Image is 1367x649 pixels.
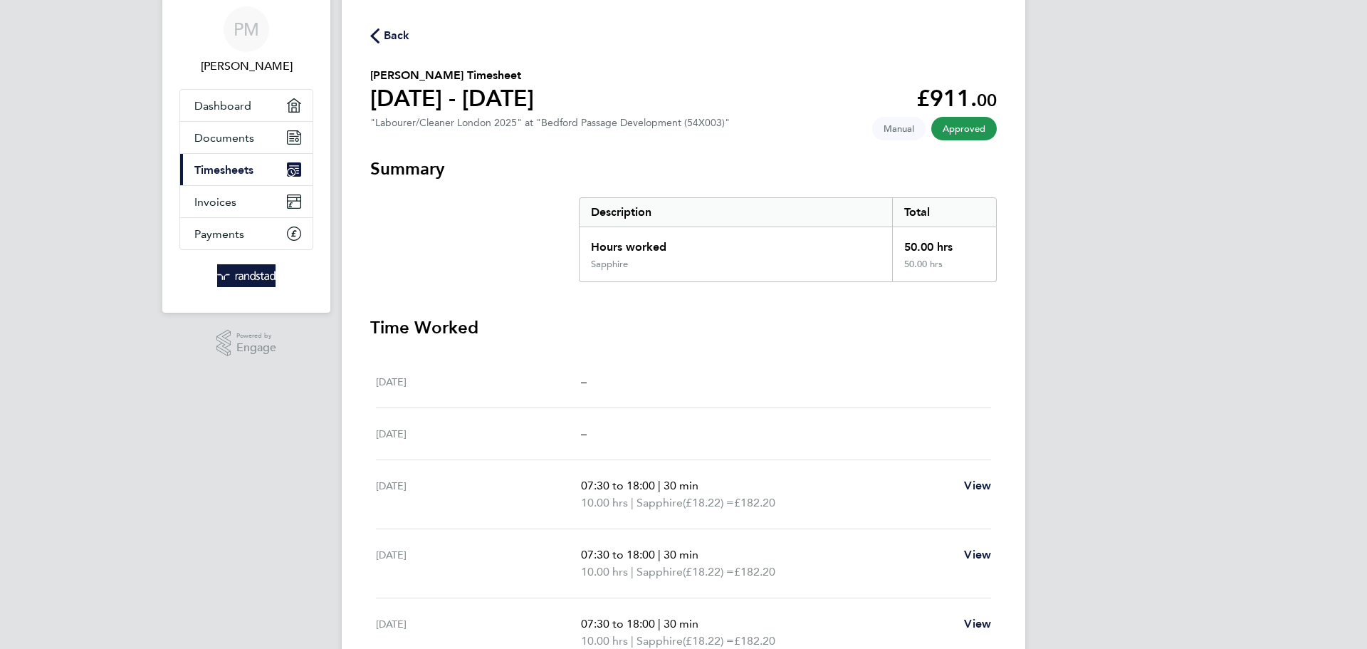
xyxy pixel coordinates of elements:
span: 30 min [664,479,698,492]
div: Sapphire [591,259,628,270]
a: View [964,616,991,633]
span: Invoices [194,195,236,209]
span: 00 [977,90,997,110]
h2: [PERSON_NAME] Timesheet [370,67,534,84]
a: View [964,546,991,564]
span: View [964,617,991,630]
span: Payments [194,227,244,241]
span: – [581,427,587,440]
span: Back [384,27,410,44]
span: 10.00 hrs [581,565,628,578]
div: "Labourer/Cleaner London 2025" at "Bedford Passage Development (54X003)" [370,117,730,129]
div: 50.00 hrs [892,227,996,259]
div: [DATE] [376,546,581,581]
div: [DATE] [376,373,581,390]
h3: Summary [370,157,997,180]
a: Go to home page [179,264,313,287]
h1: [DATE] - [DATE] [370,84,534,113]
div: 50.00 hrs [892,259,996,281]
span: (£18.22) = [683,634,734,648]
span: | [631,634,634,648]
span: This timesheet has been approved. [931,117,997,140]
span: Sapphire [637,494,683,512]
span: (£18.22) = [683,565,734,578]
a: Payments [180,218,313,249]
span: £182.20 [734,496,775,509]
span: 30 min [664,548,698,561]
span: Powered by [236,330,276,342]
div: Description [580,198,892,227]
button: Back [370,26,410,44]
span: Sapphire [637,564,683,581]
div: [DATE] [376,477,581,512]
div: [DATE] [376,425,581,442]
span: Timesheets [194,163,253,177]
a: PM[PERSON_NAME] [179,6,313,75]
a: Powered byEngage [216,330,277,357]
span: £182.20 [734,565,775,578]
img: randstad-logo-retina.png [217,264,276,287]
span: 07:30 to 18:00 [581,479,655,492]
a: Invoices [180,186,313,217]
h3: Time Worked [370,316,997,339]
span: 10.00 hrs [581,634,628,648]
span: View [964,479,991,492]
span: PM [234,20,259,38]
div: Hours worked [580,227,892,259]
span: | [658,617,661,630]
span: | [658,479,661,492]
a: Dashboard [180,90,313,121]
span: 30 min [664,617,698,630]
a: View [964,477,991,494]
span: Engage [236,342,276,354]
span: | [658,548,661,561]
span: (£18.22) = [683,496,734,509]
span: 10.00 hrs [581,496,628,509]
span: Dashboard [194,99,251,113]
span: – [581,375,587,388]
span: | [631,496,634,509]
a: Timesheets [180,154,313,185]
span: Patrick Madu [179,58,313,75]
app-decimal: £911. [916,85,997,112]
div: Total [892,198,996,227]
span: £182.20 [734,634,775,648]
a: Documents [180,122,313,153]
span: This timesheet was manually created. [872,117,926,140]
span: View [964,548,991,561]
span: 07:30 to 18:00 [581,617,655,630]
span: Documents [194,131,254,145]
span: | [631,565,634,578]
div: Summary [579,197,997,282]
span: 07:30 to 18:00 [581,548,655,561]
